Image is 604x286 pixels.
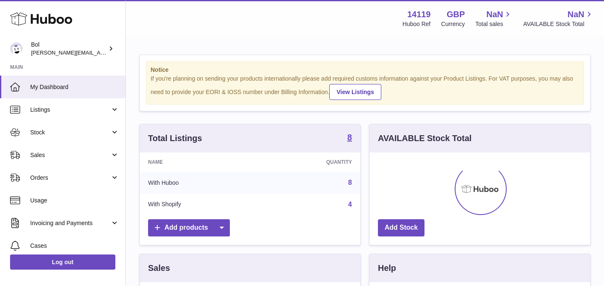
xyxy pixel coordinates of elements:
div: Huboo Ref [403,20,431,28]
a: 4 [348,201,352,208]
span: AVAILABLE Stock Total [523,20,594,28]
span: My Dashboard [30,83,119,91]
h3: Total Listings [148,133,202,144]
div: If you're planning on sending your products internationally please add required customs informati... [151,75,579,100]
span: NaN [568,9,584,20]
span: Total sales [475,20,513,28]
a: Add products [148,219,230,236]
span: NaN [486,9,503,20]
span: Stock [30,129,110,136]
th: Name [140,152,259,172]
td: With Shopify [140,194,259,215]
a: NaN AVAILABLE Stock Total [523,9,594,28]
div: Currency [441,20,465,28]
a: Log out [10,255,115,270]
span: Listings [30,106,110,114]
td: With Huboo [140,172,259,194]
a: View Listings [329,84,381,100]
a: 8 [347,133,352,143]
strong: 14119 [407,9,431,20]
h3: Help [378,262,396,274]
strong: Notice [151,66,579,74]
h3: AVAILABLE Stock Total [378,133,471,144]
span: Orders [30,174,110,182]
span: Cases [30,242,119,250]
strong: 8 [347,133,352,142]
a: Add Stock [378,219,424,236]
a: 8 [348,179,352,186]
span: [PERSON_NAME][EMAIL_ADDRESS][DOMAIN_NAME] [31,49,168,56]
strong: GBP [447,9,465,20]
div: Bol [31,41,107,57]
span: Sales [30,151,110,159]
h3: Sales [148,262,170,274]
span: Usage [30,197,119,205]
span: Invoicing and Payments [30,219,110,227]
img: james.enever@bolfoods.com [10,42,23,55]
th: Quantity [259,152,360,172]
a: NaN Total sales [475,9,513,28]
